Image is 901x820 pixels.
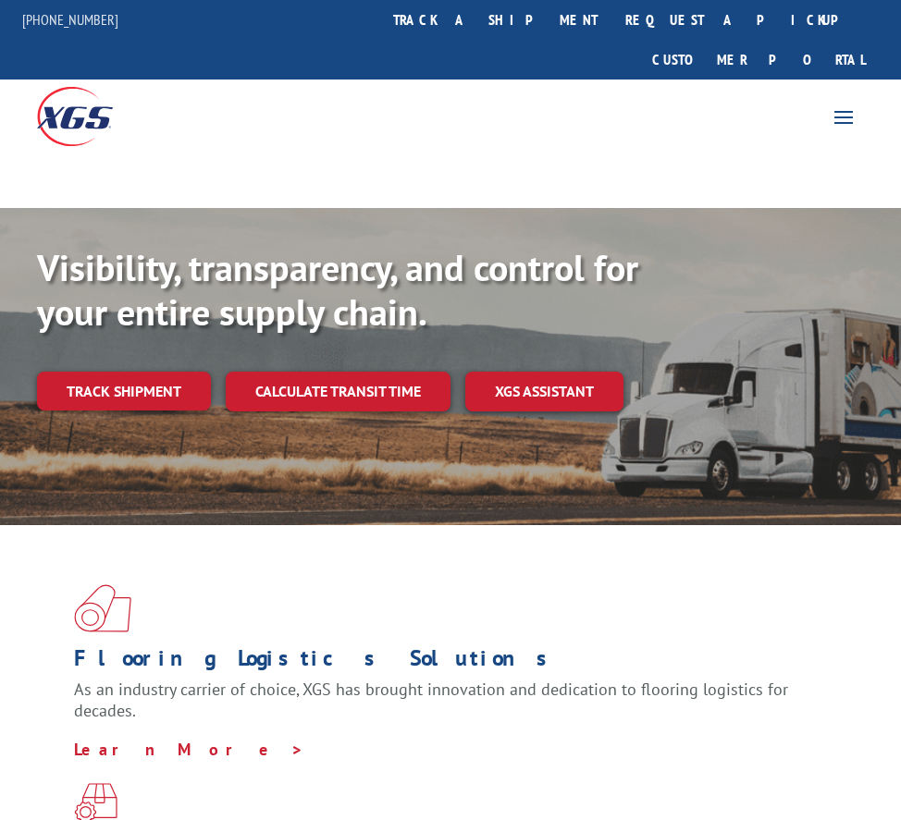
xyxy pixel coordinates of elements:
[465,372,623,411] a: XGS ASSISTANT
[74,739,304,760] a: Learn More >
[638,40,879,80] a: Customer Portal
[226,372,450,411] a: Calculate transit time
[74,584,131,632] img: xgs-icon-total-supply-chain-intelligence-red
[37,372,211,410] a: Track shipment
[37,243,638,336] b: Visibility, transparency, and control for your entire supply chain.
[74,647,813,679] h1: Flooring Logistics Solutions
[22,10,118,29] a: [PHONE_NUMBER]
[74,679,788,722] span: As an industry carrier of choice, XGS has brought innovation and dedication to flooring logistics...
